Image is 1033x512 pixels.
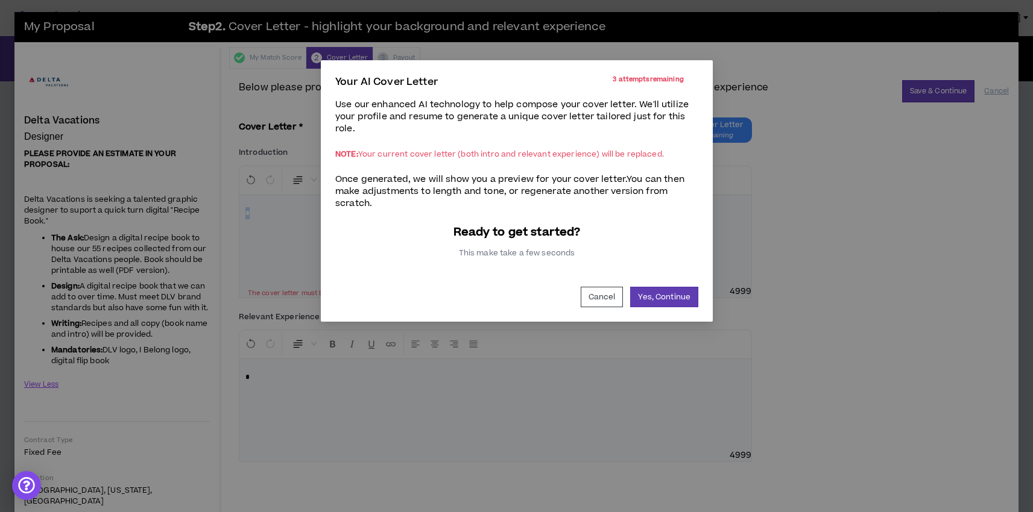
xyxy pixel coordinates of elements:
[335,173,698,210] p: Once generated, we will show you a preview for your cover letter. You can then make adjustments t...
[335,149,664,159] p: Your current cover letter (both intro and relevant experience) will be replaced.
[335,248,698,258] p: This make take a few seconds
[630,287,698,307] button: Yes, Continue
[580,287,623,307] button: Cancel
[335,75,438,89] p: Your AI Cover Letter
[335,224,698,241] p: Ready to get started?
[613,75,684,84] p: 3 attempts remaining
[12,471,41,500] div: Open Intercom Messenger
[335,99,698,135] p: Use our enhanced AI technology to help compose your cover letter. We'll utilize your profile and ...
[335,149,358,160] span: NOTE:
